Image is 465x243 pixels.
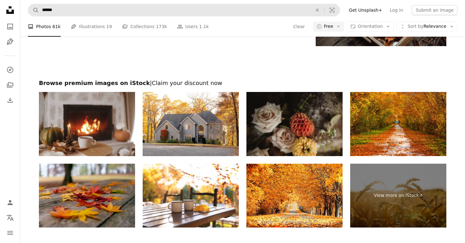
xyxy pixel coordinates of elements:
button: Clear [293,21,305,32]
img: autumn scenery [39,164,135,228]
a: Log in / Sign up [4,196,16,209]
button: Menu [4,227,16,239]
span: Relevance [407,23,446,30]
button: Clear [310,4,324,16]
a: Illustrations [4,35,16,48]
a: Collections 173k [122,16,167,37]
a: View more on iStock↗ [350,164,446,228]
span: Orientation [358,24,383,29]
a: Home — Unsplash [4,4,16,18]
button: Visual search [325,4,340,16]
span: 1.1k [199,23,208,30]
a: Photos [4,20,16,33]
form: Find visuals sitewide [28,4,340,16]
a: Log in [386,5,407,15]
span: | Claim your discount now [150,80,222,86]
img: the beautiful path becomes a tunnel with the colors of autumn [350,92,446,156]
img: Close up of bride's wedding bouquet with zinnia and pin roses [246,92,343,156]
span: 19 [106,23,112,30]
img: Autumn picnic at nature. Camping cups of coffee on wooden table in cozy forest. Calming drinks in... [143,164,239,228]
img: Warm cup of tea, pumpkin, autumn leaves on wooden table on background of burning fireplace. Cozy ... [39,92,135,156]
span: 173k [156,23,167,30]
img: A front view of a beautiful American house and autumn leaves in the background [143,92,239,156]
a: Explore [4,64,16,76]
img: beautiful Endless Autumn Alley Illuminated by Warm, Golden Sunlight in fall season [246,164,343,228]
a: Illustrations 19 [71,16,112,37]
button: Search Unsplash [28,4,39,16]
button: Orientation [347,21,394,32]
span: Free [324,23,333,30]
a: Download History [4,94,16,106]
h2: Browse premium images on iStock [39,79,446,87]
a: Users 1.1k [177,16,209,37]
a: Get Unsplash+ [345,5,386,15]
button: Submit an image [412,5,457,15]
a: Collections [4,79,16,91]
span: Sort by [407,24,423,29]
button: Language [4,211,16,224]
button: Free [313,21,344,32]
button: Sort byRelevance [396,21,457,32]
